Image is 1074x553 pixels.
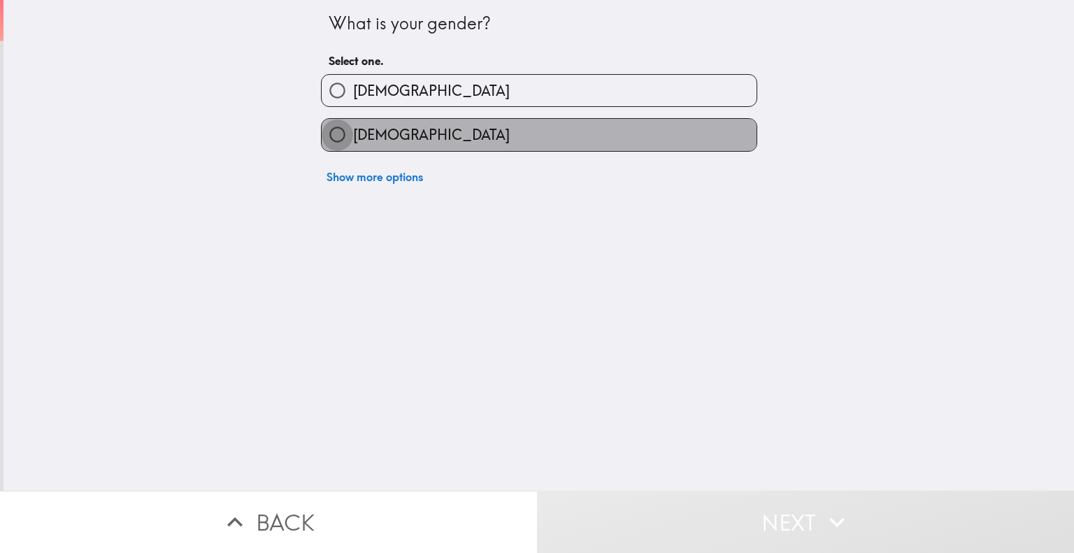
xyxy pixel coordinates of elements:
[353,81,510,101] span: [DEMOGRAPHIC_DATA]
[329,53,750,69] h6: Select one.
[322,75,757,106] button: [DEMOGRAPHIC_DATA]
[353,125,510,145] span: [DEMOGRAPHIC_DATA]
[329,12,750,36] div: What is your gender?
[321,163,429,191] button: Show more options
[322,119,757,150] button: [DEMOGRAPHIC_DATA]
[537,491,1074,553] button: Next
